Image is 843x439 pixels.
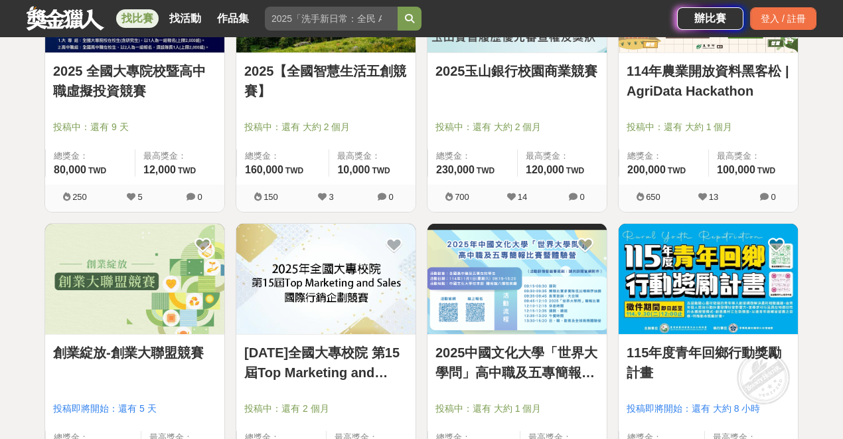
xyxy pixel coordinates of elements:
img: Cover Image [45,224,224,335]
span: 投稿中：還有 大約 2 個月 [244,120,408,134]
span: 總獎金： [436,149,509,163]
span: 0 [771,192,775,202]
img: Cover Image [427,224,607,335]
span: TWD [372,166,390,175]
a: 作品集 [212,9,254,28]
span: 250 [72,192,87,202]
span: 最高獎金： [526,149,599,163]
a: 114年農業開放資料黑客松 | AgriData Hackathon [627,61,790,101]
span: 投稿即將開始：還有 大約 8 小時 [627,402,790,416]
span: 最高獎金： [717,149,790,163]
span: 230,000 [436,164,475,175]
span: 3 [329,192,333,202]
span: TWD [566,166,584,175]
span: 總獎金： [54,149,127,163]
a: 找活動 [164,9,206,28]
span: 120,000 [526,164,564,175]
a: 115年度青年回鄉行動獎勵計畫 [627,343,790,383]
span: TWD [178,166,196,175]
span: 200,000 [627,164,666,175]
a: 2025中國文化大學「世界大學問」高中職及五專簡報比賽 [435,343,599,383]
span: 700 [455,192,469,202]
span: 投稿中：還有 大約 1 個月 [627,120,790,134]
a: 創業綻放-創業大聯盟競賽 [53,343,216,363]
a: 辦比賽 [677,7,743,30]
span: TWD [668,166,686,175]
span: 100,000 [717,164,755,175]
img: Cover Image [236,224,416,335]
span: 總獎金： [245,149,321,163]
span: 160,000 [245,164,283,175]
span: 13 [709,192,718,202]
span: 最高獎金： [143,149,216,163]
span: 投稿中：還有 大約 2 個月 [435,120,599,134]
span: 總獎金： [627,149,700,163]
span: 12,000 [143,164,176,175]
span: 0 [197,192,202,202]
img: Cover Image [619,224,798,335]
span: 10,000 [337,164,370,175]
span: 150 [264,192,278,202]
span: 0 [388,192,393,202]
span: 投稿即將開始：還有 5 天 [53,402,216,416]
span: TWD [477,166,495,175]
span: 投稿中：還有 9 天 [53,120,216,134]
span: 80,000 [54,164,86,175]
span: TWD [757,166,775,175]
a: 2025 全國大專院校暨高中職虛擬投資競賽 [53,61,216,101]
span: TWD [88,166,106,175]
span: 投稿中：還有 大約 1 個月 [435,402,599,416]
input: 2025「洗手新日常：全民 ALL IN」洗手歌全台徵選 [265,7,398,31]
a: [DATE]全國大專校院 第15屆Top Marketing and Sales國際行銷企劃競賽 [244,343,408,383]
a: 找比賽 [116,9,159,28]
a: 2025【全國智慧生活五創競賽】 [244,61,408,101]
div: 登入 / 註冊 [750,7,816,30]
span: 投稿中：還有 2 個月 [244,402,408,416]
span: 14 [518,192,527,202]
span: 0 [579,192,584,202]
span: TWD [285,166,303,175]
span: 5 [137,192,142,202]
a: 2025玉山銀行校園商業競賽 [435,61,599,81]
span: 最高獎金： [337,149,408,163]
span: 650 [646,192,660,202]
